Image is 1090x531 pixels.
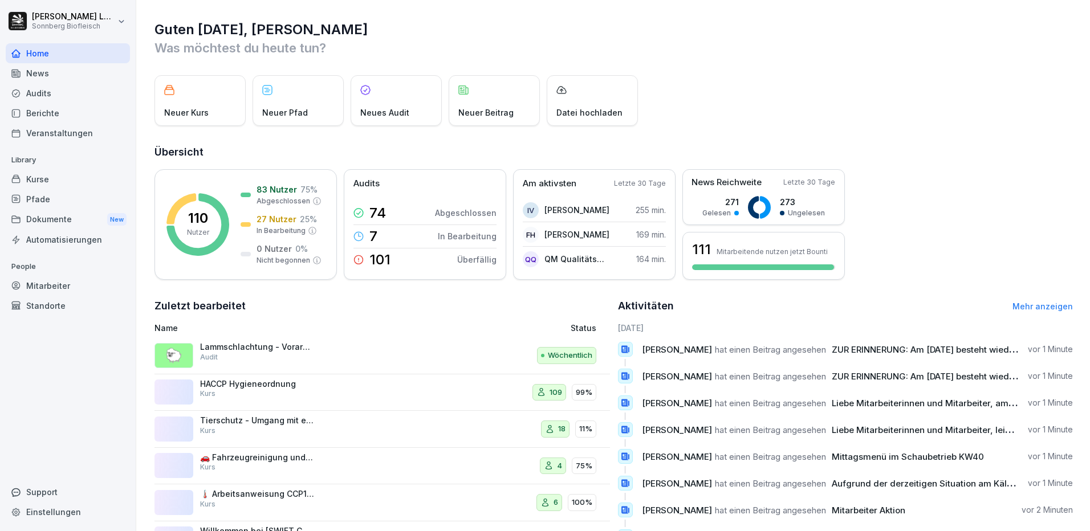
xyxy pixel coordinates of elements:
[544,228,609,240] p: [PERSON_NAME]
[6,169,130,189] a: Kurse
[107,213,127,226] div: New
[6,103,130,123] div: Berichte
[1028,477,1073,489] p: vor 1 Minute
[636,228,666,240] p: 169 min.
[353,177,380,190] p: Audits
[715,451,826,462] span: hat einen Beitrag angesehen
[154,39,1073,57] p: Was möchtest du heute tun?
[32,22,115,30] p: Sonnberg Biofleisch
[6,123,130,143] div: Veranstaltungen
[642,371,712,382] span: [PERSON_NAME]
[300,213,317,225] p: 25 %
[715,344,826,355] span: hat einen Beitrag angesehen
[300,183,318,195] p: 75 %
[523,251,539,267] div: QQ
[154,21,1073,39] h1: Guten [DATE], [PERSON_NAME]
[154,144,1073,160] h2: Übersicht
[369,230,377,243] p: 7
[154,411,610,448] a: Tierschutz - Umgang mit entlaufenen TierenKurs1811%
[200,499,215,509] p: Kurs
[188,211,208,225] p: 110
[6,189,130,209] a: Pfade
[369,206,386,220] p: 74
[557,460,562,472] p: 4
[523,202,539,218] div: IV
[692,240,711,259] h3: 111
[788,208,825,218] p: Ungelesen
[572,497,592,508] p: 100%
[187,227,209,238] p: Nutzer
[618,322,1073,334] h6: [DATE]
[257,183,297,195] p: 83 Nutzer
[715,398,826,409] span: hat einen Beitrag angesehen
[165,345,182,366] p: 🐑
[6,83,130,103] a: Audits
[458,107,514,119] p: Neuer Beitrag
[6,63,130,83] a: News
[154,298,610,314] h2: Zuletzt bearbeitet
[6,230,130,250] a: Automatisierungen
[523,227,539,243] div: FH
[154,484,610,521] a: 🌡️ Arbeitsanweisung CCP1-DurcherhitzenKurs6100%
[1028,424,1073,435] p: vor 1 Minute
[200,462,215,472] p: Kurs
[164,107,209,119] p: Neuer Kurs
[780,196,825,208] p: 273
[832,505,905,516] span: Mitarbeiter Aktion
[717,247,828,256] p: Mitarbeitende nutzen jetzt Bounti
[6,43,130,63] div: Home
[702,208,731,218] p: Gelesen
[257,196,310,206] p: Abgeschlossen
[642,478,712,489] span: [PERSON_NAME]
[576,460,592,472] p: 75%
[544,204,609,216] p: [PERSON_NAME]
[702,196,739,208] p: 271
[457,254,497,265] p: Überfällig
[642,424,712,435] span: [PERSON_NAME]
[715,371,826,382] span: hat einen Beitrag angesehen
[435,207,497,219] p: Abgeschlossen
[636,204,666,216] p: 255 min.
[6,258,130,276] p: People
[1028,370,1073,382] p: vor 1 Minute
[571,322,596,334] p: Status
[257,255,310,265] p: Nicht begonnen
[200,379,314,389] p: HACCP Hygieneordnung
[642,505,712,516] span: [PERSON_NAME]
[715,478,826,489] span: hat einen Beitrag angesehen
[618,298,674,314] h2: Aktivitäten
[154,322,440,334] p: Name
[200,452,314,463] p: 🚗 Fahrzeugreinigung und -kontrolle
[295,243,308,255] p: 0 %
[257,226,306,236] p: In Bearbeitung
[262,107,308,119] p: Neuer Pfad
[360,107,409,119] p: Neues Audit
[576,387,592,398] p: 99%
[556,107,623,119] p: Datei hochladen
[715,424,826,435] span: hat einen Beitrag angesehen
[1012,301,1073,311] a: Mehr anzeigen
[6,502,130,522] a: Einstellungen
[832,451,984,462] span: Mittagsmenü im Schaubetrieb KW40
[6,482,130,502] div: Support
[200,389,215,399] p: Kurs
[1028,397,1073,409] p: vor 1 Minute
[1028,344,1073,355] p: vor 1 Minute
[154,337,610,374] a: 🐑Lammschlachtung - VorarbeitenAuditWöchentlich
[6,276,130,296] a: Mitarbeiter
[692,176,762,189] p: News Reichweite
[6,296,130,316] a: Standorte
[642,398,712,409] span: [PERSON_NAME]
[200,342,314,352] p: Lammschlachtung - Vorarbeiten
[550,387,562,398] p: 109
[554,497,558,508] p: 6
[438,230,497,242] p: In Bearbeitung
[200,489,314,499] p: 🌡️ Arbeitsanweisung CCP1-Durcherhitzen
[200,352,218,362] p: Audit
[1028,451,1073,462] p: vor 1 Minute
[642,451,712,462] span: [PERSON_NAME]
